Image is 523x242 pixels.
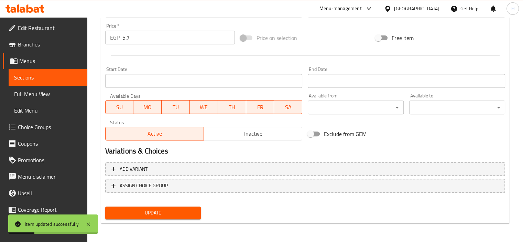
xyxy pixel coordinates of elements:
[18,156,82,164] span: Promotions
[3,152,87,168] a: Promotions
[3,201,87,218] a: Coverage Report
[3,185,87,201] a: Upsell
[18,24,82,32] span: Edit Restaurant
[108,129,201,139] span: Active
[3,53,87,69] a: Menus
[246,100,274,114] button: FR
[3,20,87,36] a: Edit Restaurant
[18,189,82,197] span: Upsell
[14,90,82,98] span: Full Menu View
[257,34,297,42] span: Price on selection
[511,5,514,12] span: H
[3,36,87,53] a: Branches
[14,73,82,82] span: Sections
[3,218,87,234] a: Grocery Checklist
[120,181,168,190] span: ASSIGN CHOICE GROUP
[9,69,87,86] a: Sections
[18,172,82,181] span: Menu disclaimer
[218,100,246,114] button: TH
[105,207,201,219] button: Update
[18,40,82,49] span: Branches
[277,102,299,112] span: SA
[207,129,299,139] span: Inactive
[105,127,204,140] button: Active
[409,101,505,114] div: ​
[249,102,272,112] span: FR
[3,135,87,152] a: Coupons
[9,102,87,119] a: Edit Menu
[319,4,362,13] div: Menu-management
[3,168,87,185] a: Menu disclaimer
[105,146,505,156] h2: Variations & Choices
[18,206,82,214] span: Coverage Report
[394,5,439,12] div: [GEOGRAPHIC_DATA]
[136,102,159,112] span: MO
[120,165,148,173] span: Add variant
[190,100,218,114] button: WE
[164,102,187,112] span: TU
[193,102,215,112] span: WE
[308,101,404,114] div: ​
[122,31,235,44] input: Please enter price
[19,57,82,65] span: Menus
[108,102,131,112] span: SU
[3,119,87,135] a: Choice Groups
[392,34,414,42] span: Free item
[14,106,82,115] span: Edit Menu
[105,100,134,114] button: SU
[111,209,196,217] span: Update
[324,130,367,138] span: Exclude from GEM
[25,220,79,228] div: Item updated successfully
[18,139,82,148] span: Coupons
[204,127,302,140] button: Inactive
[274,100,302,114] button: SA
[110,33,120,42] p: EGP
[133,100,162,114] button: MO
[9,86,87,102] a: Full Menu View
[105,179,505,193] button: ASSIGN CHOICE GROUP
[221,102,243,112] span: TH
[105,162,505,176] button: Add variant
[18,123,82,131] span: Choice Groups
[162,100,190,114] button: TU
